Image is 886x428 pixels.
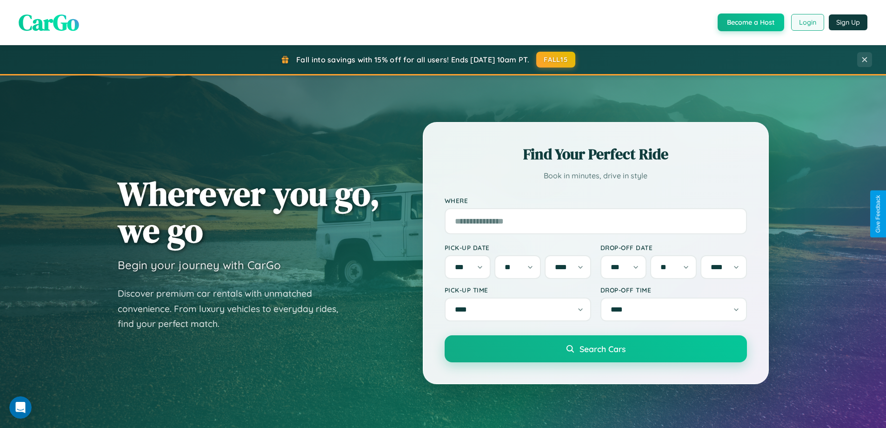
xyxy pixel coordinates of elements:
label: Drop-off Date [600,244,747,251]
span: CarGo [19,7,79,38]
div: Give Feedback [875,195,881,233]
button: Search Cars [445,335,747,362]
label: Drop-off Time [600,286,747,294]
h1: Wherever you go, we go [118,175,380,249]
p: Book in minutes, drive in style [445,169,747,183]
iframe: Intercom live chat [9,396,32,419]
button: Sign Up [829,14,867,30]
h2: Find Your Perfect Ride [445,144,747,164]
label: Where [445,197,747,204]
button: Become a Host [718,14,784,31]
h3: Begin your journey with CarGo [118,258,281,272]
span: Fall into savings with 15% off for all users! Ends [DATE] 10am PT. [296,55,529,64]
p: Discover premium car rentals with unmatched convenience. From luxury vehicles to everyday rides, ... [118,286,350,332]
button: FALL15 [536,52,575,68]
button: Login [791,14,824,31]
label: Pick-up Time [445,286,591,294]
span: Search Cars [580,344,626,354]
label: Pick-up Date [445,244,591,251]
